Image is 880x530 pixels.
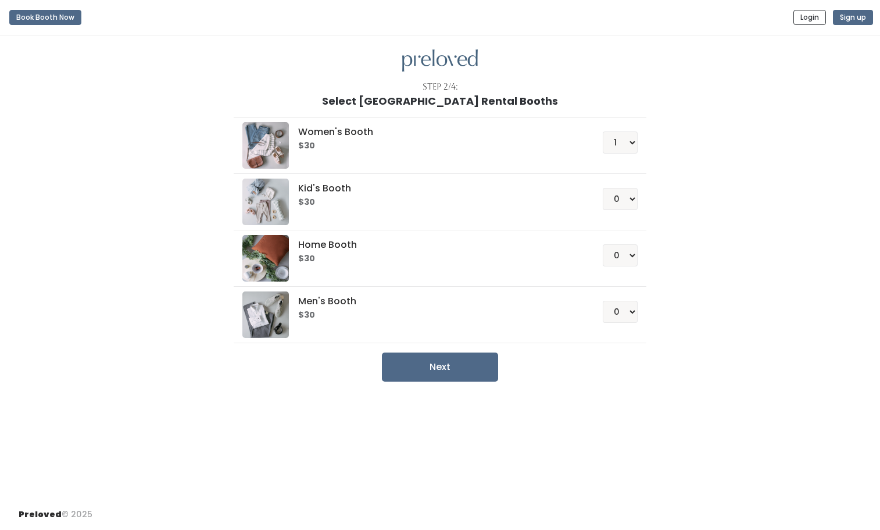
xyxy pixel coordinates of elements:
[423,81,458,93] div: Step 2/4:
[9,10,81,25] button: Book Booth Now
[298,240,574,250] h5: Home Booth
[298,141,574,151] h6: $30
[298,296,574,307] h5: Men's Booth
[242,291,289,338] img: preloved logo
[298,198,574,207] h6: $30
[382,353,498,382] button: Next
[298,311,574,320] h6: $30
[242,235,289,282] img: preloved logo
[242,122,289,169] img: preloved logo
[19,499,92,521] div: © 2025
[298,183,574,194] h5: Kid's Booth
[298,127,574,137] h5: Women's Booth
[298,254,574,264] h6: $30
[9,5,81,30] a: Book Booth Now
[402,49,478,72] img: preloved logo
[242,179,289,225] img: preloved logo
[793,10,826,25] button: Login
[322,95,558,107] h1: Select [GEOGRAPHIC_DATA] Rental Booths
[833,10,873,25] button: Sign up
[19,508,62,520] span: Preloved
